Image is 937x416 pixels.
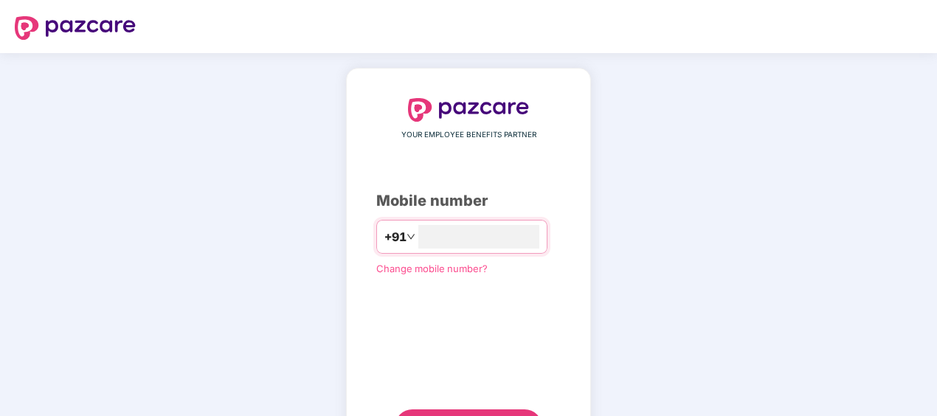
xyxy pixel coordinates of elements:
[376,190,561,212] div: Mobile number
[407,232,415,241] span: down
[384,228,407,246] span: +91
[401,129,536,141] span: YOUR EMPLOYEE BENEFITS PARTNER
[15,16,136,40] img: logo
[376,263,488,274] a: Change mobile number?
[408,98,529,122] img: logo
